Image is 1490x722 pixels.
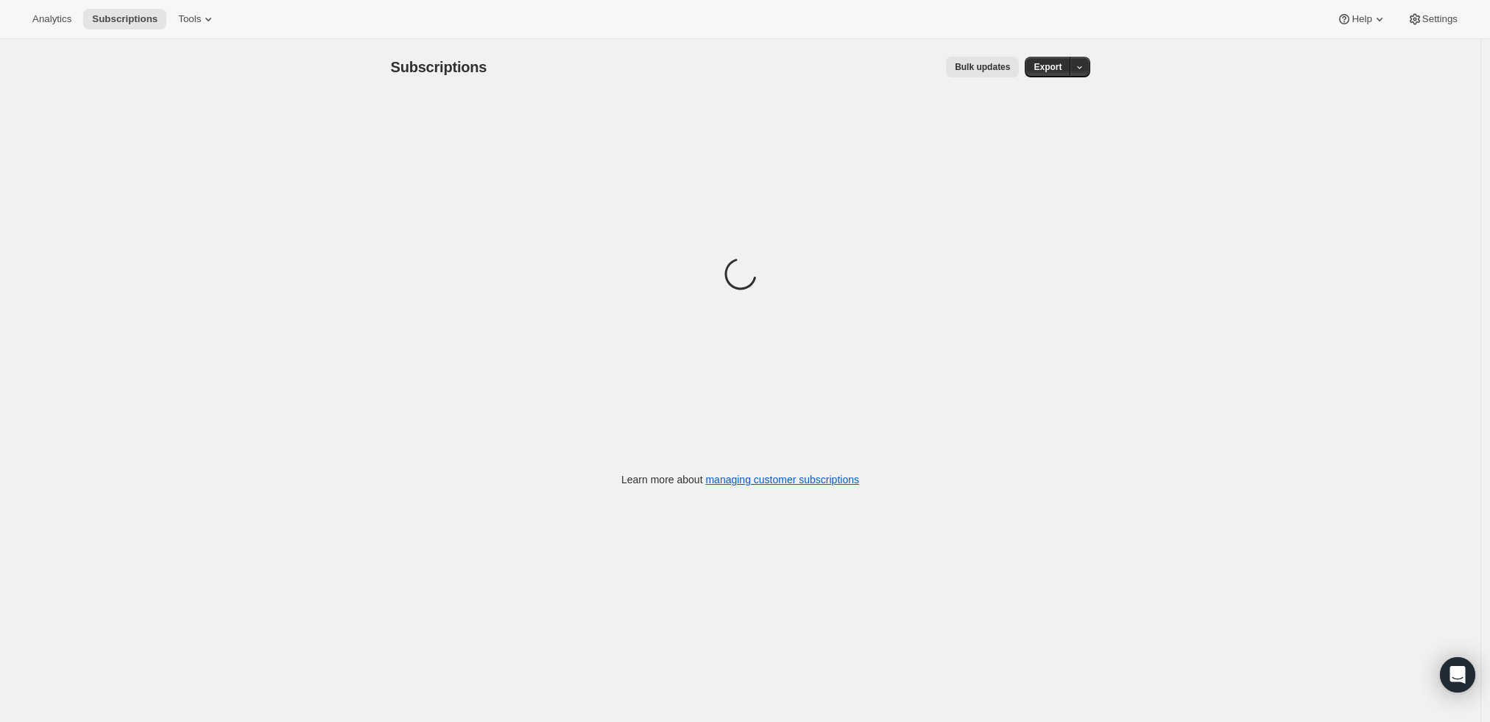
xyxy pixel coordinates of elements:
[92,13,158,25] span: Subscriptions
[946,57,1019,77] button: Bulk updates
[1034,61,1062,73] span: Export
[32,13,71,25] span: Analytics
[705,474,859,486] a: managing customer subscriptions
[1328,9,1395,29] button: Help
[1025,57,1070,77] button: Export
[169,9,225,29] button: Tools
[83,9,166,29] button: Subscriptions
[621,472,859,487] p: Learn more about
[1399,9,1466,29] button: Settings
[1352,13,1371,25] span: Help
[24,9,80,29] button: Analytics
[1422,13,1458,25] span: Settings
[178,13,201,25] span: Tools
[1440,657,1475,693] div: Open Intercom Messenger
[391,59,487,75] span: Subscriptions
[955,61,1010,73] span: Bulk updates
